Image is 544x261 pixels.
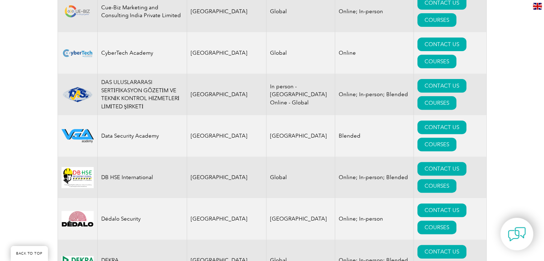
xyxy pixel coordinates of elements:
[417,221,456,234] a: COURSES
[417,245,466,258] a: CONTACT US
[335,198,414,240] td: Online; In-person
[417,138,456,151] a: COURSES
[417,38,466,51] a: CONTACT US
[187,198,266,240] td: [GEOGRAPHIC_DATA]
[335,32,414,74] td: Online
[417,13,456,27] a: COURSES
[266,115,335,157] td: [GEOGRAPHIC_DATA]
[417,120,466,134] a: CONTACT US
[335,115,414,157] td: Blended
[508,225,526,243] img: contact-chat.png
[11,246,48,261] a: BACK TO TOP
[266,32,335,74] td: Global
[266,157,335,198] td: Global
[97,115,187,157] td: Data Security Academy
[335,74,414,115] td: Online; In-person; Blended
[187,115,266,157] td: [GEOGRAPHIC_DATA]
[62,86,94,103] img: 1ae26fad-5735-ef11-a316-002248972526-logo.png
[187,32,266,74] td: [GEOGRAPHIC_DATA]
[335,157,414,198] td: Online; In-person; Blended
[62,44,94,62] img: fbf62885-d94e-ef11-a316-000d3ad139cf-logo.png
[62,167,94,188] img: 5361e80d-26f3-ed11-8848-00224814fd52-logo.jpg
[533,3,542,10] img: en
[62,211,94,227] img: 8151da1a-2f8e-ee11-be36-000d3ae1a22b-logo.png
[97,198,187,240] td: Dédalo Security
[62,4,94,20] img: b118c505-f3a0-ea11-a812-000d3ae11abd-logo.png
[417,203,466,217] a: CONTACT US
[97,32,187,74] td: CyberTech Academy
[266,74,335,115] td: In person - [GEOGRAPHIC_DATA] Online - Global
[97,157,187,198] td: DB HSE International
[187,157,266,198] td: [GEOGRAPHIC_DATA]
[97,74,187,115] td: DAS ULUSLARARASI SERTİFİKASYON GÖZETİM VE TEKNİK KONTROL HİZMETLERİ LİMİTED ŞİRKETİ
[417,162,466,176] a: CONTACT US
[62,129,94,143] img: 2712ab11-b677-ec11-8d20-002248183cf6-logo.png
[417,55,456,68] a: COURSES
[417,79,466,93] a: CONTACT US
[266,198,335,240] td: [GEOGRAPHIC_DATA]
[417,96,456,110] a: COURSES
[187,74,266,115] td: [GEOGRAPHIC_DATA]
[417,179,456,193] a: COURSES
